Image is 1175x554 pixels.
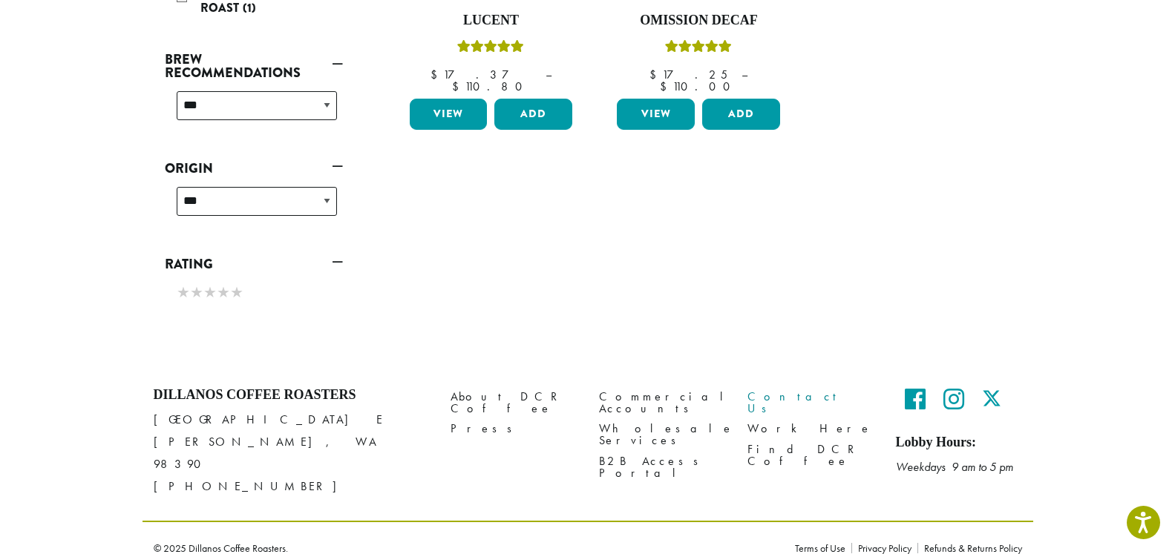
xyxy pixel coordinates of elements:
span: ★ [190,282,203,303]
a: Contact Us [747,387,874,419]
p: © 2025 Dillanos Coffee Roasters. [154,543,773,553]
a: Origin [165,156,343,181]
a: B2B Access Portal [599,451,725,483]
bdi: 17.37 [431,67,531,82]
em: Weekdays 9 am to 5 pm [896,459,1013,475]
bdi: 110.80 [452,79,529,94]
span: $ [660,79,672,94]
a: Brew Recommendations [165,47,343,85]
bdi: 17.25 [649,67,727,82]
button: Add [494,99,572,130]
a: Work Here [747,419,874,439]
a: Commercial Accounts [599,387,725,419]
a: Terms of Use [795,543,851,553]
a: Privacy Policy [851,543,917,553]
span: – [546,67,552,82]
h5: Lobby Hours: [896,435,1022,451]
button: Add [702,99,780,130]
a: Find DCR Coffee [747,439,874,471]
span: $ [431,67,443,82]
bdi: 110.00 [660,79,737,94]
div: Rating [165,277,343,311]
a: About DCR Coffee [451,387,577,419]
span: $ [649,67,662,82]
span: – [742,67,747,82]
a: Press [451,419,577,439]
span: ★ [177,282,190,303]
div: Origin [165,181,343,234]
a: View [617,99,695,130]
div: Rated 5.00 out of 5 [457,38,524,60]
a: Refunds & Returns Policy [917,543,1022,553]
span: ★ [203,282,217,303]
span: ★ [217,282,230,303]
p: [GEOGRAPHIC_DATA] E [PERSON_NAME], WA 98390 [PHONE_NUMBER] [154,409,428,498]
span: ★ [230,282,243,303]
a: Wholesale Services [599,419,725,451]
a: View [410,99,488,130]
span: $ [452,79,465,94]
h4: Lucent [406,13,577,29]
div: Brew Recommendations [165,85,343,138]
a: Rating [165,251,343,277]
h4: Omission Decaf [613,13,784,29]
div: Rated 4.33 out of 5 [665,38,732,60]
h4: Dillanos Coffee Roasters [154,387,428,403]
